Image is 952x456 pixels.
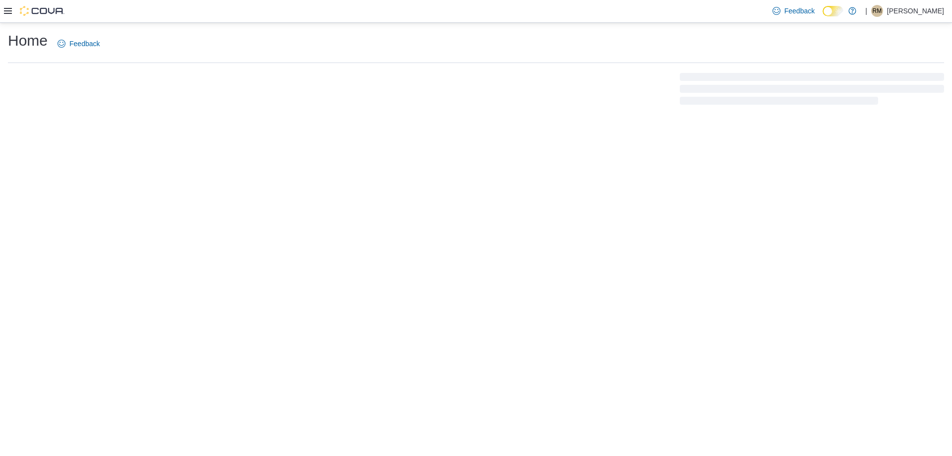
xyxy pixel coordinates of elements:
div: Roberta Mortimer [871,5,883,17]
a: Feedback [769,1,819,21]
img: Cova [20,6,64,16]
h1: Home [8,31,48,51]
span: Loading [680,75,944,107]
span: Feedback [69,39,100,49]
input: Dark Mode [823,6,843,16]
p: | [865,5,867,17]
p: [PERSON_NAME] [887,5,944,17]
a: Feedback [54,34,104,54]
span: RM [873,5,882,17]
span: Feedback [784,6,815,16]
